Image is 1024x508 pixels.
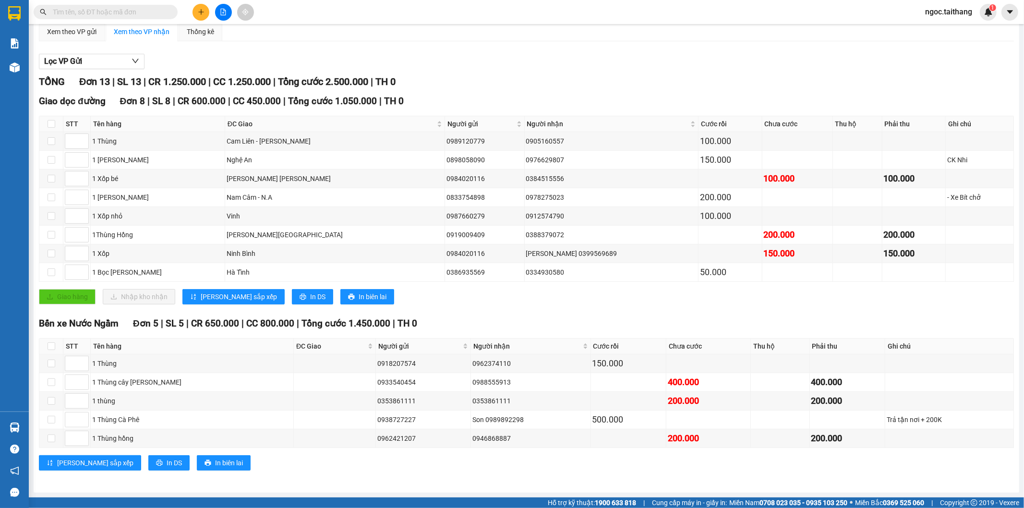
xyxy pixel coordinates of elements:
span: In biên lai [215,458,243,468]
div: 1 Xốp bé [92,173,223,184]
span: | [186,318,189,329]
span: Đơn 5 [133,318,158,329]
input: Tìm tên, số ĐT hoặc mã đơn [53,7,166,17]
div: 0987660279 [446,211,523,221]
div: 1 [PERSON_NAME] [92,155,223,165]
span: | [208,76,211,87]
span: CC 1.250.000 [213,76,271,87]
strong: 1900 633 818 [595,499,636,507]
span: | [379,96,382,107]
span: Hỗ trợ kỹ thuật: [548,497,636,508]
span: sort-ascending [47,460,53,467]
span: | [931,497,933,508]
div: 200.000 [764,228,831,242]
div: 0833754898 [446,192,523,203]
div: 200.000 [668,432,748,445]
img: logo-vxr [8,6,21,21]
span: TH 0 [398,318,417,329]
div: 0962421207 [377,433,469,444]
img: icon-new-feature [984,8,993,16]
div: 0933540454 [377,377,469,387]
img: warehouse-icon [10,62,20,73]
strong: 0369 525 060 [883,499,924,507]
div: [PERSON_NAME] [PERSON_NAME] [227,173,443,184]
div: 50.000 [700,266,760,279]
div: Xem theo VP gửi [47,26,96,37]
button: printerIn biên lai [197,455,251,471]
div: 0938727227 [377,414,469,425]
div: 1 thùng [92,396,292,406]
div: 1Thùng Hồng [92,230,223,240]
span: In DS [310,291,325,302]
span: TH 0 [375,76,396,87]
th: Ghi chú [946,116,1014,132]
th: Tên hàng [91,116,225,132]
div: 200.000 [884,228,944,242]
button: file-add [215,4,232,21]
th: STT [63,339,91,354]
span: down [132,57,139,65]
span: copyright [971,499,977,506]
div: 1 Bọc [PERSON_NAME] [92,267,223,278]
span: | [144,76,146,87]
img: solution-icon [10,38,20,48]
span: | [228,96,230,107]
div: 0978275023 [526,192,697,203]
div: 1 Thùng [92,358,292,369]
div: 150.000 [700,153,760,167]
div: 150.000 [884,247,944,260]
div: 0912574790 [526,211,697,221]
button: plus [193,4,209,21]
span: CR 1.250.000 [148,76,206,87]
div: 0898058090 [446,155,523,165]
span: aim [242,9,249,15]
span: SL 8 [152,96,170,107]
span: printer [205,460,211,467]
th: Phải thu [882,116,946,132]
div: 1 Xốp [92,248,223,259]
span: | [371,76,373,87]
th: Cước rồi [591,339,667,354]
span: caret-down [1006,8,1014,16]
span: Miền Nam [729,497,847,508]
div: 0905160557 [526,136,697,146]
span: Giao dọc đường [39,96,106,107]
span: | [112,76,115,87]
span: In DS [167,458,182,468]
span: Người nhận [527,119,689,129]
div: 1 Thùng Cà Phê [92,414,292,425]
span: [PERSON_NAME] sắp xếp [201,291,277,302]
div: CK Nhi [947,155,1012,165]
div: 0388379072 [526,230,697,240]
button: printerIn biên lai [340,289,394,304]
div: 200.000 [811,432,884,445]
div: Nam Câm - N.A [227,192,443,203]
span: ĐC Giao [228,119,435,129]
div: 0353861111 [377,396,469,406]
th: Thu hộ [833,116,882,132]
span: | [147,96,150,107]
div: 150.000 [764,247,831,260]
div: 500.000 [592,413,665,426]
span: | [241,318,244,329]
div: 400.000 [668,375,748,389]
span: ngoc.taithang [917,6,980,18]
div: 100.000 [884,172,944,185]
span: Tổng cước 2.500.000 [278,76,368,87]
span: CC 450.000 [233,96,281,107]
button: aim [237,4,254,21]
span: | [283,96,286,107]
div: Son 0989892298 [472,414,589,425]
button: sort-ascending[PERSON_NAME] sắp xếp [39,455,141,471]
div: [PERSON_NAME][GEOGRAPHIC_DATA] [227,230,443,240]
span: Đơn 13 [79,76,110,87]
div: Ninh Bình [227,248,443,259]
th: Chưa cước [666,339,750,354]
span: SL 5 [166,318,184,329]
span: printer [156,460,163,467]
span: | [273,76,276,87]
span: printer [348,293,355,301]
div: 0988555913 [472,377,589,387]
div: Vinh [227,211,443,221]
div: [PERSON_NAME] 0399569689 [526,248,697,259]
